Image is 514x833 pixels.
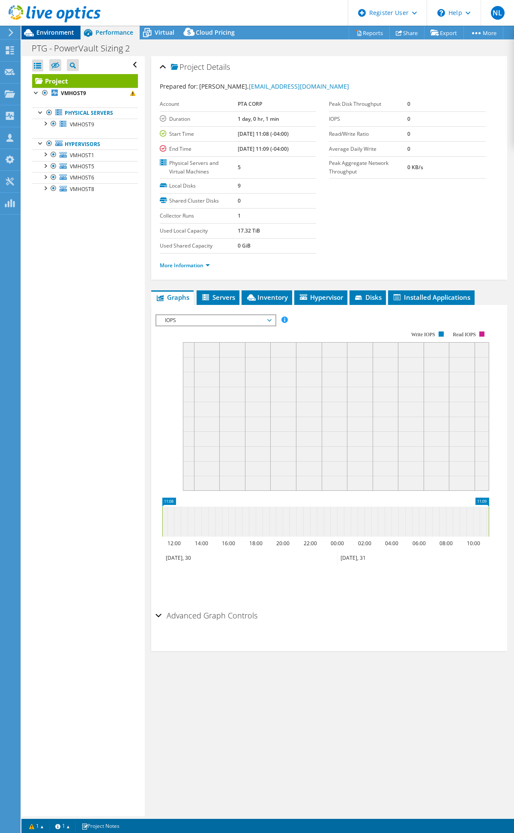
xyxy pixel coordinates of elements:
[160,115,238,123] label: Duration
[463,26,503,39] a: More
[238,115,279,122] b: 1 day, 0 hr, 1 min
[96,28,133,36] span: Performance
[358,540,371,547] text: 02:00
[238,227,260,234] b: 17.32 TiB
[437,9,445,17] svg: \n
[32,149,138,161] a: VMHOST1
[385,540,398,547] text: 04:00
[354,293,382,302] span: Disks
[32,138,138,149] a: Hypervisors
[249,82,349,90] a: [EMAIL_ADDRESS][DOMAIN_NAME]
[32,107,138,119] a: Physical Servers
[160,197,238,205] label: Shared Cluster Disks
[303,540,317,547] text: 22:00
[411,331,435,337] text: Write IOPS
[439,540,452,547] text: 08:00
[160,159,238,176] label: Physical Servers and Virtual Machines
[160,227,238,235] label: Used Local Capacity
[329,115,407,123] label: IOPS
[32,183,138,194] a: VMHOST8
[276,540,289,547] text: 20:00
[238,100,262,107] b: PTA CORP
[392,293,470,302] span: Installed Applications
[167,540,180,547] text: 12:00
[160,130,238,138] label: Start Time
[32,119,138,130] a: VMHOST9
[32,88,138,99] a: VMHOST9
[330,540,344,547] text: 00:00
[466,540,480,547] text: 10:00
[329,159,407,176] label: Peak Aggregate Network Throughput
[70,185,94,193] span: VMHOST8
[160,82,198,90] label: Prepared for:
[36,28,74,36] span: Environment
[407,115,410,122] b: 0
[70,152,94,159] span: VMHOST1
[329,130,407,138] label: Read/Write Ratio
[407,145,410,152] b: 0
[160,145,238,153] label: End Time
[491,6,505,20] span: NL
[161,315,271,325] span: IOPS
[206,62,230,72] span: Details
[160,182,238,190] label: Local Disks
[407,100,410,107] b: 0
[196,28,235,36] span: Cloud Pricing
[329,145,407,153] label: Average Daily Write
[238,197,241,204] b: 0
[160,262,210,269] a: More Information
[70,121,94,128] span: VMHOST9
[238,212,241,219] b: 1
[329,100,407,108] label: Peak Disk Throughput
[32,74,138,88] a: Project
[32,172,138,183] a: VMHOST6
[171,63,204,72] span: Project
[221,540,235,547] text: 16:00
[61,90,86,97] b: VMHOST9
[238,242,251,249] b: 0 GiB
[155,293,189,302] span: Graphs
[412,540,425,547] text: 06:00
[160,212,238,220] label: Collector Runs
[246,293,288,302] span: Inventory
[199,82,349,90] span: [PERSON_NAME],
[70,174,94,181] span: VMHOST6
[194,540,208,547] text: 14:00
[407,164,423,171] b: 0 KB/s
[28,44,143,53] h1: PTG - PowerVault Sizing 2
[70,163,94,170] span: VMHOST5
[407,130,410,137] b: 0
[201,293,235,302] span: Servers
[453,331,476,337] text: Read IOPS
[389,26,424,39] a: Share
[238,182,241,189] b: 9
[75,821,126,831] a: Project Notes
[299,293,343,302] span: Hypervisor
[155,28,174,36] span: Virtual
[238,130,289,137] b: [DATE] 11:08 (-04:00)
[160,242,238,250] label: Used Shared Capacity
[160,100,238,108] label: Account
[249,540,262,547] text: 18:00
[349,26,390,39] a: Reports
[424,26,464,39] a: Export
[23,821,50,831] a: 1
[238,145,289,152] b: [DATE] 11:09 (-04:00)
[155,607,257,624] h2: Advanced Graph Controls
[32,161,138,172] a: VMHOST5
[49,821,76,831] a: 1
[238,164,241,171] b: 5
